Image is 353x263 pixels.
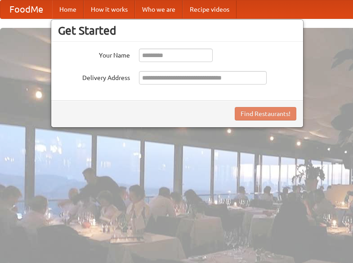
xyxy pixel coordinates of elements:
[235,107,296,120] button: Find Restaurants!
[0,0,52,18] a: FoodMe
[52,0,84,18] a: Home
[84,0,135,18] a: How it works
[58,24,296,37] h3: Get Started
[58,71,130,82] label: Delivery Address
[183,0,237,18] a: Recipe videos
[135,0,183,18] a: Who we are
[58,49,130,60] label: Your Name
